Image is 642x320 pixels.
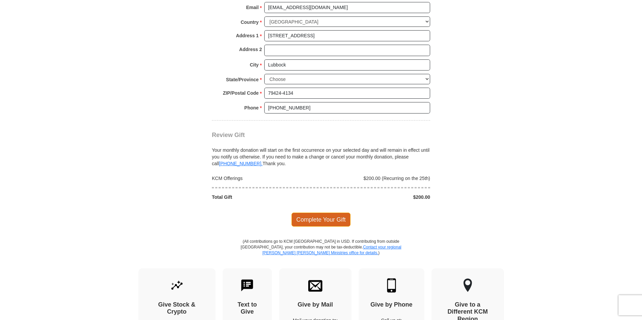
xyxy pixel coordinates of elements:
div: Total Gift [209,194,321,200]
strong: Country [241,17,259,27]
img: envelope.svg [308,278,322,292]
strong: Email [246,3,259,12]
strong: Address 2 [239,45,262,54]
p: (All contributions go to KCM [GEOGRAPHIC_DATA] in USD. If contributing from outside [GEOGRAPHIC_D... [240,239,402,268]
span: Complete Your Gift [291,213,351,227]
strong: Phone [244,103,259,112]
div: Your monthly donation will start on the first occurrence on your selected day and will remain in ... [212,139,430,167]
h4: Text to Give [234,301,261,316]
h4: Give by Phone [370,301,413,309]
img: give-by-stock.svg [170,278,184,292]
strong: City [250,60,259,70]
strong: State/Province [226,75,259,84]
img: text-to-give.svg [240,278,254,292]
h4: Give Stock & Crypto [150,301,204,316]
img: other-region [463,278,472,292]
span: Review Gift [212,132,245,138]
span: $200.00 (Recurring on the 25th) [364,176,430,181]
a: [PHONE_NUMBER]. [219,161,263,166]
strong: Address 1 [236,31,259,40]
h4: Give by Mail [291,301,340,309]
strong: ZIP/Postal Code [223,88,259,98]
div: $200.00 [321,194,434,200]
img: mobile.svg [384,278,399,292]
div: KCM Offerings [209,175,321,182]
